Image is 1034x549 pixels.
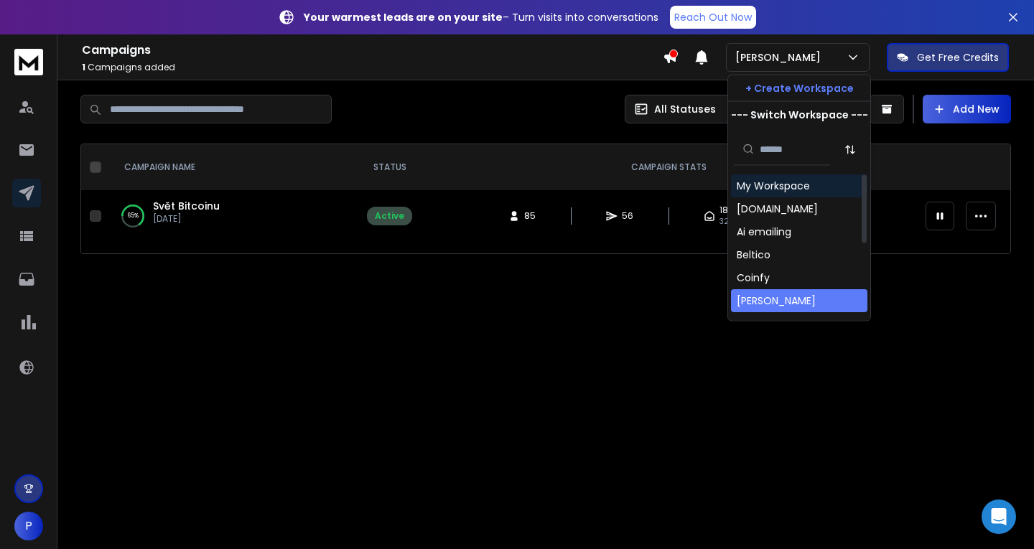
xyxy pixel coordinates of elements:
th: CAMPAIGN NAME [107,144,358,190]
button: Sort by Sort A-Z [836,135,865,164]
a: Reach Out Now [670,6,756,29]
th: STATUS [358,144,421,190]
button: P [14,512,43,540]
p: + Create Workspace [745,81,854,95]
th: CAMPAIGN STATS [421,144,917,190]
div: Ai emailing [737,225,791,239]
img: logo [14,49,43,75]
span: 32 % [719,216,734,227]
p: Reach Out Now [674,10,752,24]
p: – Turn visits into conversations [304,10,658,24]
div: [PERSON_NAME] [737,294,816,308]
div: My Workspace [737,179,810,193]
p: --- Switch Workspace --- [731,108,868,122]
div: [DOMAIN_NAME] [737,202,818,216]
p: All Statuses [654,102,716,116]
span: 18 [719,205,728,216]
span: 1 [82,61,85,73]
p: [PERSON_NAME] [735,50,826,65]
strong: Your warmest leads are on your site [304,10,503,24]
a: Svět Bitcoinu [153,199,220,213]
p: Campaigns added [82,62,663,73]
div: Open Intercom Messenger [982,499,1016,534]
button: Get Free Credits [887,43,1009,72]
div: Active [375,210,404,222]
h1: Campaigns [82,42,663,59]
p: [DATE] [153,213,220,225]
button: + Create Workspace [728,75,870,101]
p: 65 % [128,209,139,223]
button: Add New [923,95,1011,123]
td: 65%Svět Bitcoinu[DATE] [107,190,358,242]
p: Get Free Credits [917,50,999,65]
div: [PERSON_NAME] [737,316,816,331]
div: Beltico [737,248,770,262]
div: Coinfy [737,271,770,285]
span: 56 [622,210,636,222]
span: 85 [524,210,539,222]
